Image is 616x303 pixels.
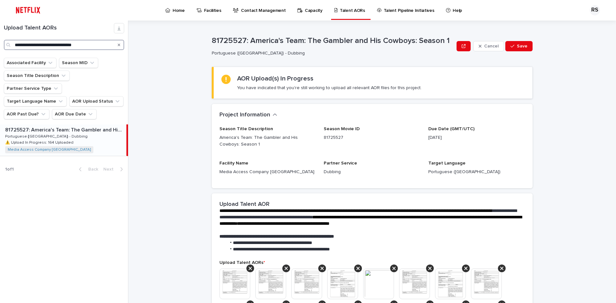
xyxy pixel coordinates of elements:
span: Upload Talent AORs [219,260,265,265]
button: Cancel [473,41,504,51]
h2: Upload Talent AOR [219,201,269,208]
p: Portuguese ([GEOGRAPHIC_DATA]) - Dubbing [212,51,451,56]
button: AOR Upload Status [69,96,124,106]
p: Portuguese ([GEOGRAPHIC_DATA]) - Dubbing [5,133,89,139]
div: RS [590,5,600,15]
span: Due Date (GMT/UTC) [428,127,475,131]
span: Back [84,167,98,172]
p: Media Access Company [GEOGRAPHIC_DATA] [219,169,316,175]
button: Project Information [219,112,277,119]
p: [DATE] [428,134,525,141]
span: Save [517,44,527,48]
span: Cancel [484,44,499,48]
p: America's Team: The Gambler and His Cowboys: Season 1 [219,134,316,148]
p: You have indicated that you're still working to upload all relevant AOR files for this project. [237,85,422,91]
img: ifQbXi3ZQGMSEF7WDB7W [13,4,43,17]
p: ⚠️ Upload In Progress: 164 Uploaded [5,139,75,145]
p: Dubbing [324,169,420,175]
span: Season Title Description [219,127,273,131]
p: Portuguese ([GEOGRAPHIC_DATA]) [428,169,525,175]
span: Next [103,167,117,172]
button: AOR Due Date [52,109,97,119]
p: 81725527: America's Team: The Gambler and His Cowboys: Season 1 [5,126,125,133]
button: Associated Facility [4,58,56,68]
a: Media Access Company [GEOGRAPHIC_DATA] [8,147,91,152]
h2: Project Information [219,112,270,119]
button: Save [505,41,533,51]
span: Season Movie ID [324,127,360,131]
h1: Upload Talent AORs [4,25,114,32]
p: 81725527: America's Team: The Gambler and His Cowboys: Season 1 [212,36,454,46]
button: Season MID [59,58,98,68]
button: Back [74,166,101,172]
button: Target Language Name [4,96,67,106]
button: Season Title Description [4,71,70,81]
button: Partner Service Type [4,83,62,94]
span: Partner Service [324,161,357,165]
button: Next [101,166,128,172]
span: Facility Name [219,161,248,165]
p: 81725527 [324,134,420,141]
input: Search [4,40,124,50]
button: AOR Past Due? [4,109,49,119]
h2: AOR Upload(s) In Progress [237,75,313,82]
span: Target Language [428,161,466,165]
